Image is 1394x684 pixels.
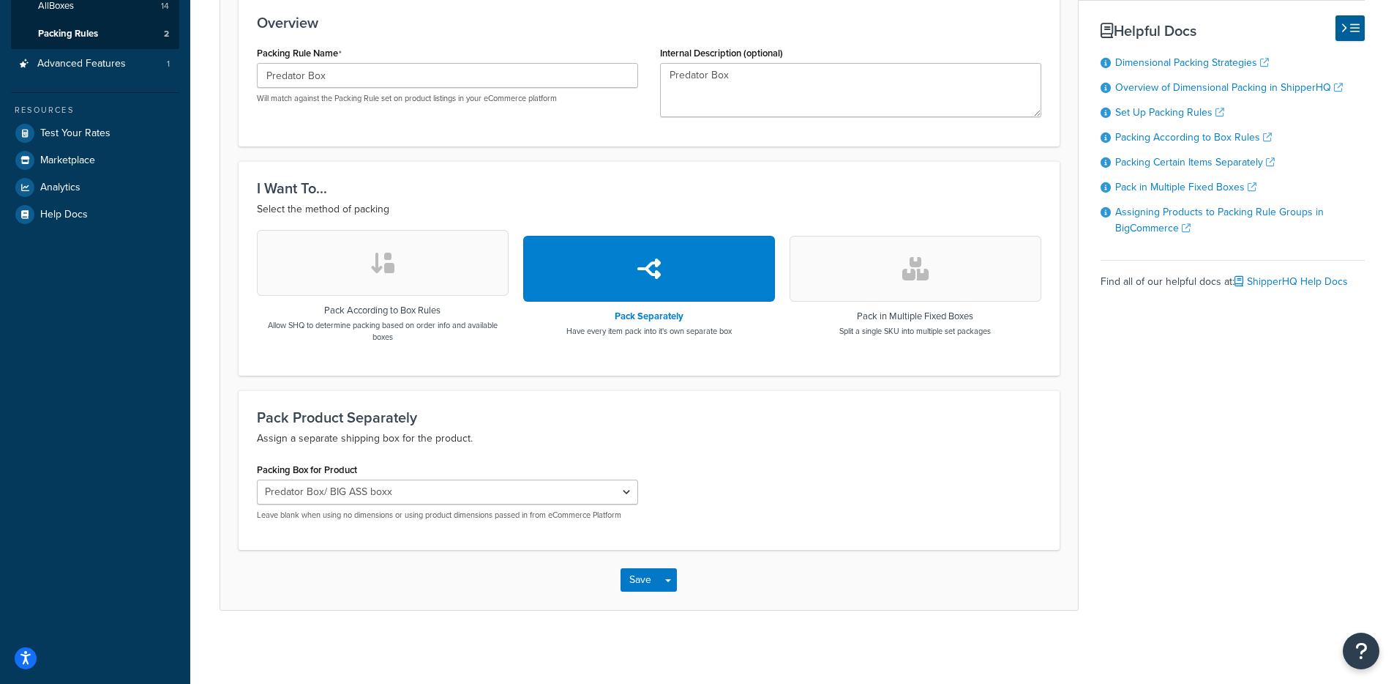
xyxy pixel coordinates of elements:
button: Open Resource Center [1343,633,1379,669]
textarea: Predator Box [660,63,1041,117]
p: Will match against the Packing Rule set on product listings in your eCommerce platform [257,93,638,104]
p: Leave blank when using no dimensions or using product dimensions passed in from eCommerce Platform [257,510,638,521]
h3: Pack in Multiple Fixed Boxes [839,311,991,321]
span: Test Your Rates [40,127,110,140]
p: Split a single SKU into multiple set packages [839,325,991,337]
span: 2 [164,28,169,40]
a: Packing According to Box Rules [1115,130,1272,145]
div: Find all of our helpful docs at: [1101,260,1365,292]
label: Packing Rule Name [257,48,342,59]
a: Overview of Dimensional Packing in ShipperHQ [1115,80,1343,95]
li: Packing Rules [11,21,179,48]
a: Help Docs [11,201,179,228]
p: Allow SHQ to determine packing based on order info and available boxes [257,319,509,343]
div: Resources [11,104,179,116]
p: Select the method of packing [257,201,1041,218]
a: Analytics [11,174,179,201]
label: Packing Box for Product [257,464,357,475]
a: Set Up Packing Rules [1115,105,1224,120]
span: Packing Rules [38,28,98,40]
button: Save [621,568,660,592]
span: 1 [167,58,170,70]
a: Dimensional Packing Strategies [1115,55,1269,70]
a: Pack in Multiple Fixed Boxes [1115,179,1256,195]
p: Have every item pack into it's own separate box [566,325,732,337]
a: Packing Rules2 [11,21,179,48]
h3: Overview [257,15,1041,31]
p: Assign a separate shipping box for the product. [257,430,1041,447]
span: Advanced Features [37,58,126,70]
h3: Pack Separately [566,311,732,321]
button: Hide Help Docs [1335,15,1365,41]
h3: I Want To... [257,180,1041,196]
a: Packing Certain Items Separately [1115,155,1275,170]
a: Marketplace [11,147,179,174]
span: Analytics [40,182,80,194]
h3: Pack Product Separately [257,409,1041,425]
span: Help Docs [40,209,88,221]
a: Test Your Rates [11,120,179,146]
li: Advanced Features [11,51,179,78]
a: ShipperHQ Help Docs [1234,274,1348,289]
a: Advanced Features1 [11,51,179,78]
label: Internal Description (optional) [660,48,783,59]
a: Assigning Products to Packing Rule Groups in BigCommerce [1115,204,1324,236]
span: Marketplace [40,155,95,167]
h3: Pack According to Box Rules [257,305,509,316]
h3: Helpful Docs [1101,23,1365,39]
